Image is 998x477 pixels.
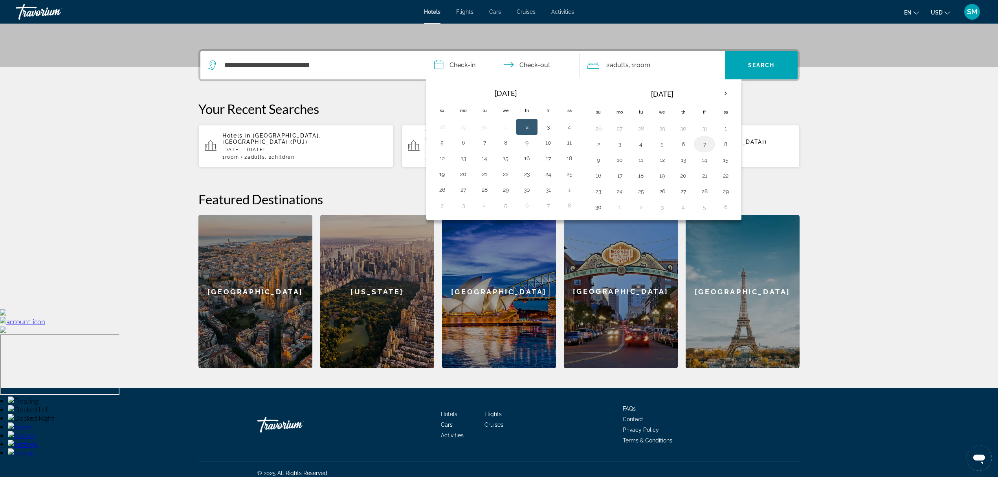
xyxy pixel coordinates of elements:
[592,186,605,197] button: Day 23
[623,437,672,444] a: Terms & Conditions
[725,51,798,79] button: Search
[962,4,982,20] button: User Menu
[635,154,647,165] button: Day 11
[484,422,503,428] a: Cruises
[424,9,440,15] a: Hotels
[248,154,265,160] span: Adults
[265,154,295,160] span: , 2
[8,414,54,422] img: Docked Right
[8,405,50,414] img: Docked Left
[719,139,732,150] button: Day 8
[542,169,554,180] button: Day 24
[542,137,554,148] button: Day 10
[563,153,576,164] button: Day 18
[613,170,626,181] button: Day 17
[457,121,470,132] button: Day 29
[656,186,668,197] button: Day 26
[517,9,536,15] a: Cruises
[442,215,556,368] a: [GEOGRAPHIC_DATA]
[478,200,491,211] button: Day 4
[16,2,94,22] a: Travorium
[257,470,328,476] span: © 2025 All Rights Reserved.
[677,139,690,150] button: Day 6
[613,139,626,150] button: Day 3
[719,123,732,134] button: Day 1
[457,153,470,164] button: Day 13
[677,123,690,134] button: Day 30
[441,432,464,438] a: Activities
[198,191,800,207] h2: Featured Destinations
[8,448,37,457] img: Contact
[656,123,668,134] button: Day 29
[456,9,473,15] span: Flights
[656,170,668,181] button: Day 19
[592,139,605,150] button: Day 2
[222,132,251,139] span: Hotels in
[426,158,442,163] span: 1
[244,154,265,160] span: 2
[623,405,636,412] span: FAQs
[698,139,711,150] button: Day 7
[635,170,647,181] button: Day 18
[623,427,659,433] a: Privacy Policy
[489,9,501,15] a: Cars
[592,170,605,181] button: Day 16
[623,416,643,422] a: Contact
[542,153,554,164] button: Day 17
[551,9,574,15] span: Activities
[499,121,512,132] button: Day 1
[698,123,711,134] button: Day 31
[222,154,239,160] span: 1
[635,123,647,134] button: Day 28
[563,121,576,132] button: Day 4
[521,137,533,148] button: Day 9
[698,186,711,197] button: Day 28
[499,137,512,148] button: Day 8
[613,186,626,197] button: Day 24
[698,202,711,213] button: Day 5
[686,215,800,368] a: [GEOGRAPHIC_DATA]
[719,154,732,165] button: Day 15
[426,150,591,156] p: [DATE] - [DATE]
[635,202,647,213] button: Day 2
[521,200,533,211] button: Day 6
[457,169,470,180] button: Day 20
[8,396,39,405] img: Floating
[677,186,690,197] button: Day 27
[635,139,647,150] button: Day 4
[426,129,565,148] span: Tranquility [GEOGRAPHIC_DATA] and Resort ([GEOGRAPHIC_DATA], [GEOGRAPHIC_DATA], [GEOGRAPHIC_DATA])
[478,184,491,195] button: Day 28
[272,154,294,160] span: Children
[592,123,605,134] button: Day 26
[677,170,690,181] button: Day 20
[436,200,448,211] button: Day 2
[499,169,512,180] button: Day 22
[748,62,775,68] span: Search
[478,121,491,132] button: Day 30
[563,137,576,148] button: Day 11
[677,202,690,213] button: Day 4
[629,60,650,71] span: , 1
[484,411,502,417] a: Flights
[656,139,668,150] button: Day 5
[441,411,457,417] a: Hotels
[320,215,434,368] div: [US_STATE]
[478,169,491,180] button: Day 21
[521,121,533,132] button: Day 2
[635,186,647,197] button: Day 25
[563,200,576,211] button: Day 8
[698,170,711,181] button: Day 21
[453,84,559,102] th: [DATE]
[499,200,512,211] button: Day 5
[542,184,554,195] button: Day 31
[580,51,725,79] button: Travelers: 2 adults, 0 children
[198,215,312,368] div: [GEOGRAPHIC_DATA]
[564,215,678,368] a: [GEOGRAPHIC_DATA]
[592,202,605,213] button: Day 30
[931,7,950,18] button: Change currency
